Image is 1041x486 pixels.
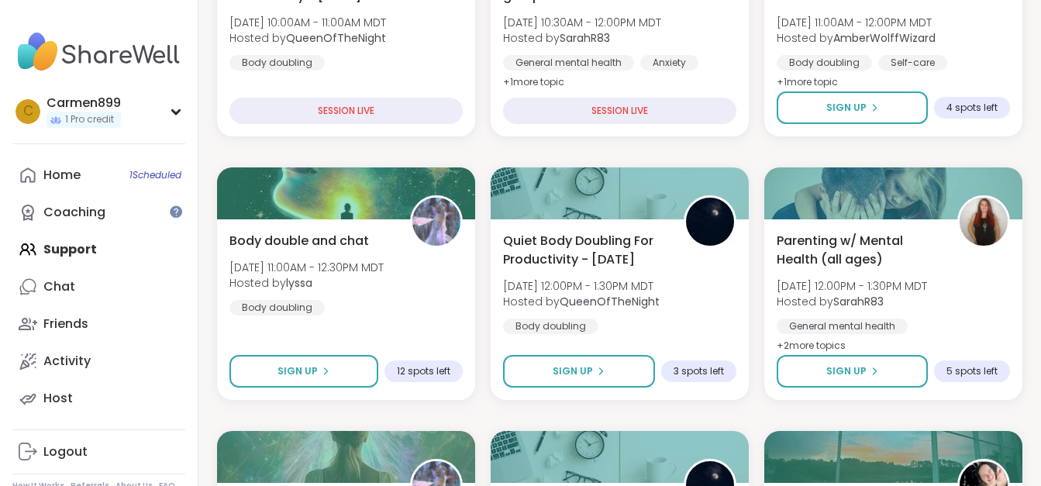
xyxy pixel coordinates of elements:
[503,278,660,294] span: [DATE] 12:00PM - 1:30PM MDT
[23,102,33,122] span: C
[686,198,734,246] img: QueenOfTheNight
[277,364,318,378] span: Sign Up
[833,294,884,309] b: SarahR83
[777,319,908,334] div: General mental health
[777,294,927,309] span: Hosted by
[229,98,463,124] div: SESSION LIVE
[503,294,660,309] span: Hosted by
[777,91,928,124] button: Sign Up
[503,232,667,269] span: Quiet Body Doubling For Productivity - [DATE]
[12,380,185,417] a: Host
[777,232,940,269] span: Parenting w/ Mental Health (all ages)
[503,15,661,30] span: [DATE] 10:30AM - 12:00PM MDT
[553,364,593,378] span: Sign Up
[503,355,655,388] button: Sign Up
[229,55,325,71] div: Body doubling
[229,300,325,315] div: Body doubling
[43,443,88,460] div: Logout
[229,355,378,388] button: Sign Up
[560,294,660,309] b: QueenOfTheNight
[43,390,73,407] div: Host
[12,343,185,380] a: Activity
[560,30,610,46] b: SarahR83
[946,365,998,377] span: 5 spots left
[12,433,185,470] a: Logout
[170,205,182,218] iframe: Spotlight
[12,157,185,194] a: Home1Scheduled
[43,353,91,370] div: Activity
[229,15,386,30] span: [DATE] 10:00AM - 11:00AM MDT
[878,55,947,71] div: Self-care
[229,30,386,46] span: Hosted by
[43,167,81,184] div: Home
[833,30,936,46] b: AmberWolffWizard
[960,198,1008,246] img: SarahR83
[946,102,998,114] span: 4 spots left
[777,15,936,30] span: [DATE] 11:00AM - 12:00PM MDT
[777,278,927,294] span: [DATE] 12:00PM - 1:30PM MDT
[412,198,460,246] img: lyssa
[12,268,185,305] a: Chat
[12,194,185,231] a: Coaching
[43,315,88,333] div: Friends
[777,355,928,388] button: Sign Up
[674,365,724,377] span: 3 spots left
[12,25,185,79] img: ShareWell Nav Logo
[503,30,661,46] span: Hosted by
[229,275,384,291] span: Hosted by
[229,232,369,250] span: Body double and chat
[129,169,181,181] span: 1 Scheduled
[777,55,872,71] div: Body doubling
[503,319,598,334] div: Body doubling
[43,204,105,221] div: Coaching
[229,260,384,275] span: [DATE] 11:00AM - 12:30PM MDT
[65,113,114,126] span: 1 Pro credit
[826,101,867,115] span: Sign Up
[503,55,634,71] div: General mental health
[826,364,867,378] span: Sign Up
[397,365,450,377] span: 12 spots left
[286,30,386,46] b: QueenOfTheNight
[640,55,698,71] div: Anxiety
[286,275,312,291] b: lyssa
[503,98,736,124] div: SESSION LIVE
[43,278,75,295] div: Chat
[777,30,936,46] span: Hosted by
[47,95,121,112] div: Carmen899
[12,305,185,343] a: Friends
